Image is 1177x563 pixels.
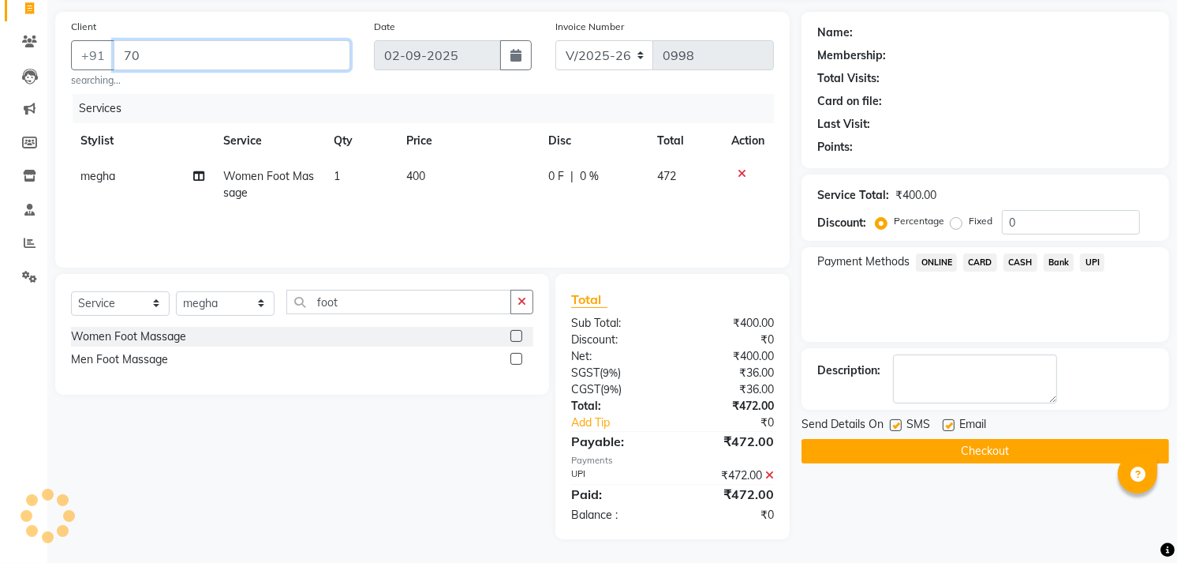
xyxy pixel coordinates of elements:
[895,187,936,204] div: ₹400.00
[559,348,673,365] div: Net:
[71,20,96,34] label: Client
[559,398,673,415] div: Total:
[559,507,673,524] div: Balance :
[71,351,168,368] div: Men Foot Massage
[374,20,395,34] label: Date
[673,348,787,365] div: ₹400.00
[906,416,930,436] span: SMS
[894,214,944,228] label: Percentage
[406,169,425,183] span: 400
[673,432,787,451] div: ₹472.00
[71,73,350,88] small: searching...
[559,415,692,431] a: Add Tip
[692,415,787,431] div: ₹0
[397,123,539,159] th: Price
[817,187,889,204] div: Service Total:
[673,332,787,348] div: ₹0
[963,253,997,272] span: CARD
[673,365,787,381] div: ₹36.00
[673,485,787,504] div: ₹472.00
[559,365,673,381] div: ( )
[1044,253,1074,272] span: Bank
[559,381,673,398] div: ( )
[80,169,115,183] span: megha
[673,381,787,398] div: ₹36.00
[673,315,787,332] div: ₹400.00
[673,467,787,484] div: ₹472.00
[571,382,600,396] span: CGST
[214,123,323,159] th: Service
[559,432,673,451] div: Payable:
[673,398,787,415] div: ₹472.00
[580,168,599,185] span: 0 %
[603,366,618,379] span: 9%
[817,24,853,41] div: Name:
[817,139,853,156] div: Points:
[71,123,214,159] th: Stylist
[817,362,880,379] div: Description:
[555,20,624,34] label: Invoice Number
[817,116,870,133] div: Last Visit:
[559,315,673,332] div: Sub Total:
[559,332,673,348] div: Discount:
[559,467,673,484] div: UPI
[722,123,774,159] th: Action
[801,416,884,436] span: Send Details On
[673,507,787,524] div: ₹0
[286,290,511,314] input: Search or Scan
[801,439,1169,464] button: Checkout
[73,94,786,123] div: Services
[571,366,600,380] span: SGST
[817,253,910,270] span: Payment Methods
[916,253,957,272] span: ONLINE
[657,169,676,183] span: 472
[548,168,564,185] span: 0 F
[539,123,648,159] th: Disc
[334,169,340,183] span: 1
[570,168,574,185] span: |
[71,328,186,345] div: Women Foot Massage
[969,214,992,228] label: Fixed
[959,416,986,436] span: Email
[223,169,314,200] span: Women Foot Massage
[817,215,866,231] div: Discount:
[559,485,673,504] div: Paid:
[817,93,882,110] div: Card on file:
[603,383,618,396] span: 9%
[571,291,607,308] span: Total
[648,123,722,159] th: Total
[571,454,774,467] div: Payments
[71,40,115,70] button: +91
[1003,253,1037,272] span: CASH
[817,47,886,64] div: Membership:
[1080,253,1104,272] span: UPI
[114,40,350,70] input: Search by Name/Mobile/Email/Code
[324,123,398,159] th: Qty
[817,70,880,87] div: Total Visits:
